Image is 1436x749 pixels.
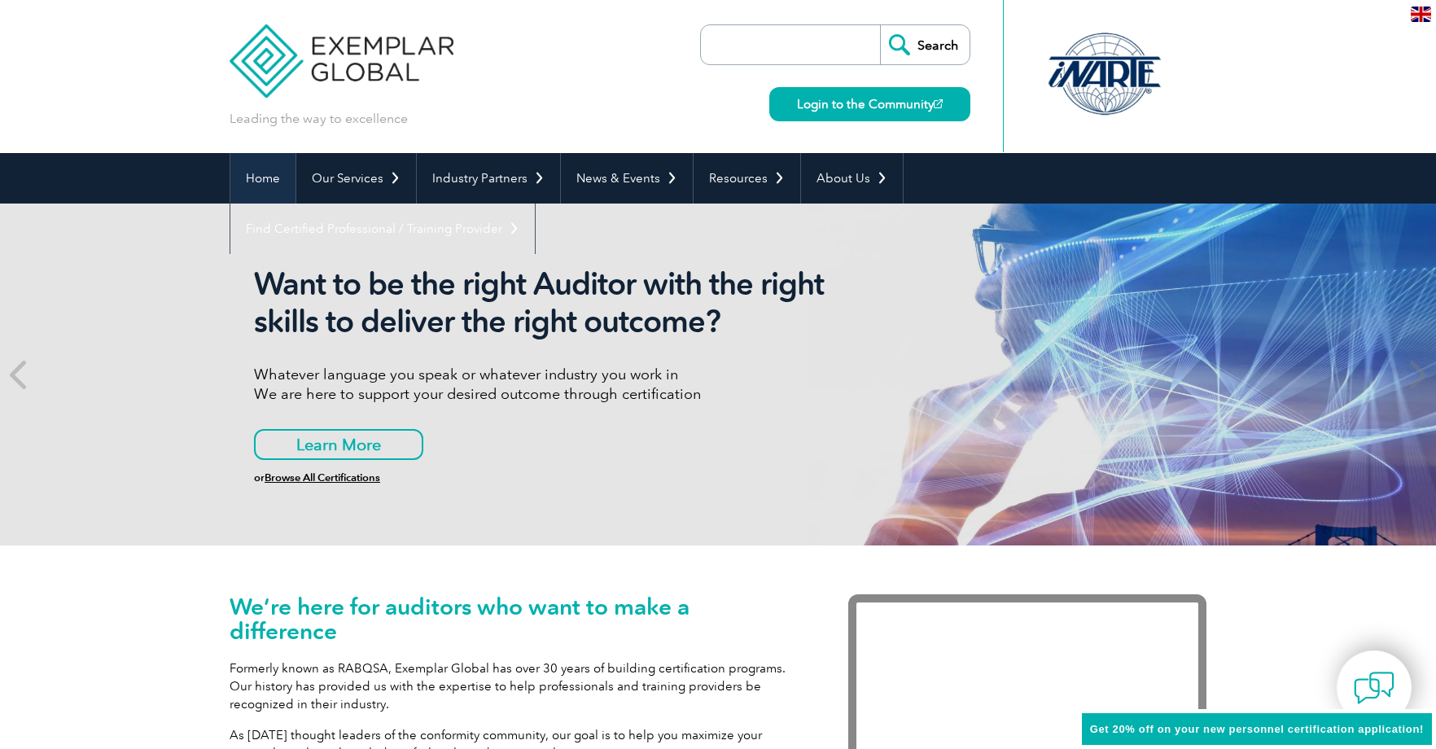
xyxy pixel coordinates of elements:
a: Find Certified Professional / Training Provider [230,204,535,254]
p: Formerly known as RABQSA, Exemplar Global has over 30 years of building certification programs. O... [230,659,799,713]
a: Learn More [254,429,423,460]
a: About Us [801,153,903,204]
img: open_square.png [934,99,943,108]
h1: We’re here for auditors who want to make a difference [230,594,799,643]
h2: Want to be the right Auditor with the right skills to deliver the right outcome? [254,265,865,340]
span: Get 20% off on your new personnel certification application! [1090,723,1424,735]
img: en [1411,7,1431,22]
a: Home [230,153,296,204]
p: Whatever language you speak or whatever industry you work in We are here to support your desired ... [254,365,865,404]
a: Resources [694,153,800,204]
input: Search [880,25,970,64]
a: Login to the Community [769,87,970,121]
p: Leading the way to excellence [230,110,408,128]
img: contact-chat.png [1354,668,1394,708]
a: Our Services [296,153,416,204]
a: Industry Partners [417,153,560,204]
h6: or [254,472,865,484]
a: News & Events [561,153,693,204]
a: Browse All Certifications [265,471,380,484]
